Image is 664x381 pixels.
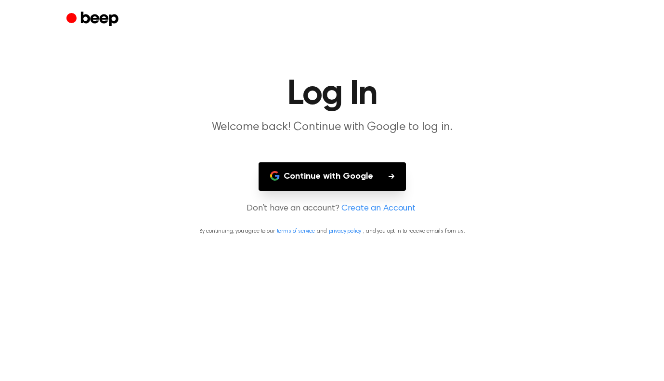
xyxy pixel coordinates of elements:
[12,202,652,215] p: Don’t have an account?
[12,227,652,236] p: By continuing, you agree to our and , and you opt in to receive emails from us.
[66,10,121,29] a: Beep
[329,228,362,234] a: privacy policy
[259,162,406,191] button: Continue with Google
[147,119,517,135] p: Welcome back! Continue with Google to log in.
[86,77,579,112] h1: Log In
[341,202,416,215] a: Create an Account
[277,228,315,234] a: terms of service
